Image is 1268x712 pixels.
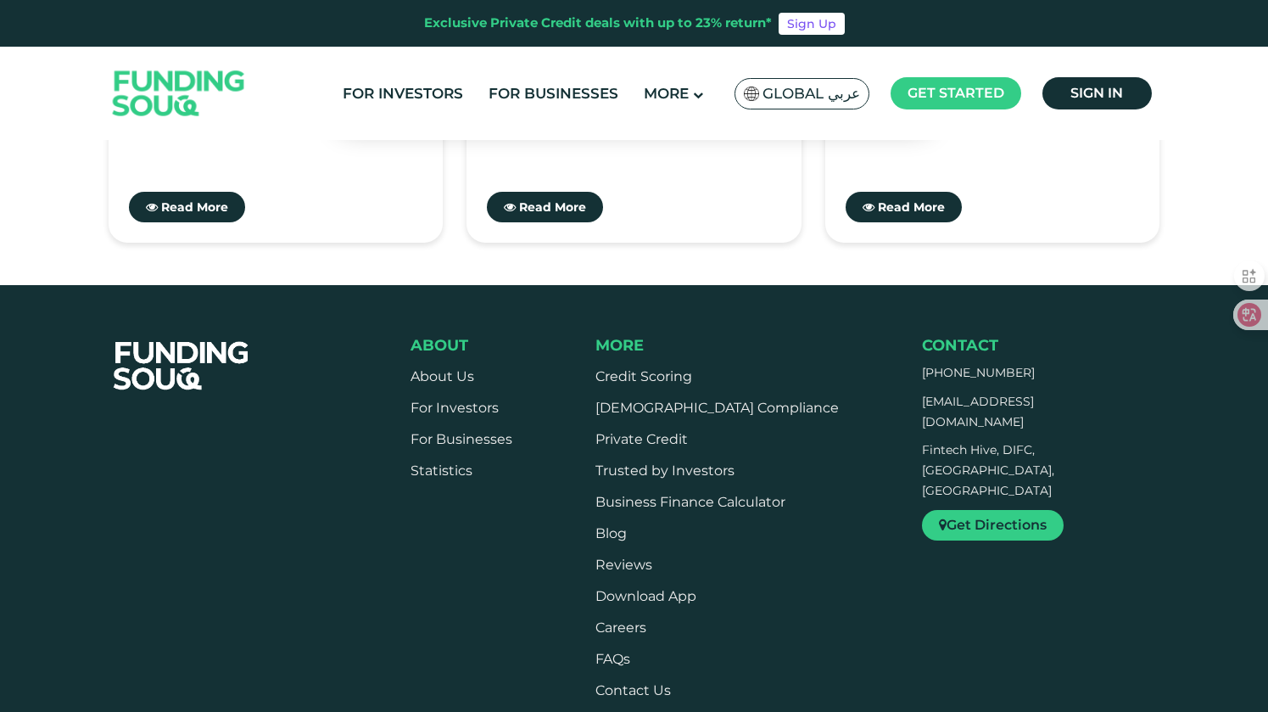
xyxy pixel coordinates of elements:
[595,619,646,636] span: Careers
[779,13,845,35] a: Sign Up
[595,557,652,573] a: Reviews
[96,51,262,137] img: Logo
[411,336,512,355] div: About
[922,336,998,355] span: Contact
[595,682,671,698] a: Contact Us
[484,80,623,108] a: For Businesses
[922,394,1034,429] a: [EMAIL_ADDRESS][DOMAIN_NAME]
[595,588,696,604] a: Download App
[411,368,474,384] a: About Us
[161,199,228,215] span: Read More
[878,199,945,215] span: Read More
[595,651,630,667] a: FAQs
[424,14,772,33] div: Exclusive Private Credit deals with up to 23% return*
[595,431,688,447] a: Private Credit
[762,84,860,104] span: Global عربي
[411,463,472,479] a: Statistics
[338,80,467,108] a: For Investors
[846,192,962,222] a: Read More
[595,494,785,510] a: Business Finance Calculator
[595,463,735,479] a: Trusted by Investors
[595,368,692,384] a: Credit Scoring
[744,87,759,101] img: SA Flag
[595,400,839,416] a: [DEMOGRAPHIC_DATA] Compliance
[922,365,1035,380] a: [PHONE_NUMBER]
[487,192,603,222] a: Read More
[1042,77,1152,109] a: Sign in
[129,192,245,222] a: Read More
[644,85,689,102] span: More
[908,85,1004,101] span: Get started
[595,525,627,541] a: Blog
[411,431,512,447] a: For Businesses
[922,440,1124,501] p: Fintech Hive, DIFC, [GEOGRAPHIC_DATA], [GEOGRAPHIC_DATA]
[519,199,586,215] span: Read More
[1070,85,1123,101] span: Sign in
[595,336,644,355] span: More
[97,321,266,411] img: FooterLogo
[922,510,1064,541] a: Get Directions
[411,400,499,416] a: For Investors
